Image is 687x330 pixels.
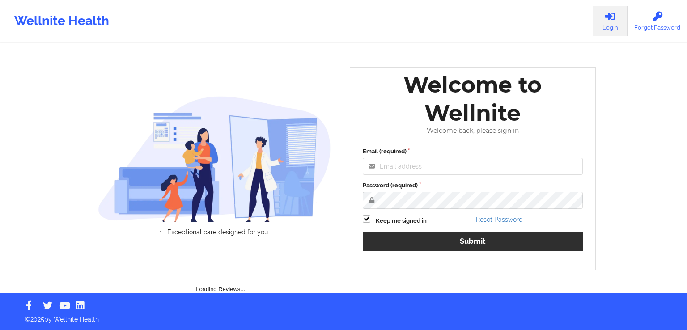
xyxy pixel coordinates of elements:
[356,127,589,135] div: Welcome back, please sign in
[363,147,583,156] label: Email (required)
[363,158,583,175] input: Email address
[356,71,589,127] div: Welcome to Wellnite
[363,181,583,190] label: Password (required)
[363,232,583,251] button: Submit
[628,6,687,36] a: Forgot Password
[98,251,344,294] div: Loading Reviews...
[376,216,427,225] label: Keep me signed in
[98,96,331,222] img: wellnite-auth-hero_200.c722682e.png
[593,6,628,36] a: Login
[106,228,331,236] li: Exceptional care designed for you.
[476,216,523,223] a: Reset Password
[19,309,668,324] p: © 2025 by Wellnite Health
